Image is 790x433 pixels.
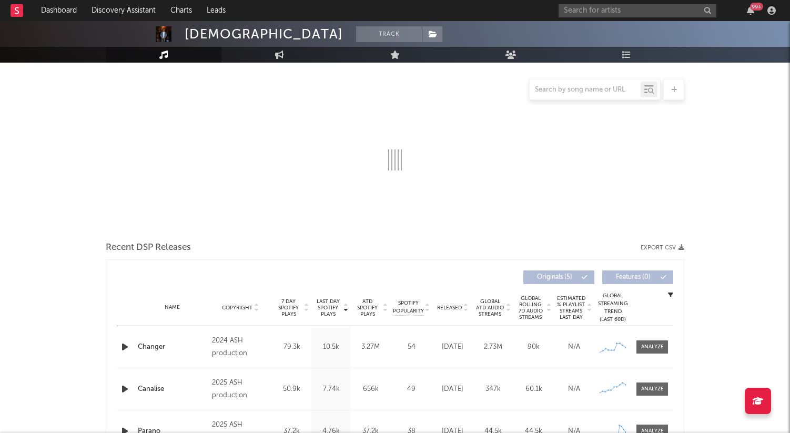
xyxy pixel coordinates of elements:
[750,3,763,11] div: 99 +
[314,384,348,395] div: 7.74k
[475,342,511,353] div: 2.73M
[275,298,302,317] span: 7 Day Spotify Plays
[314,342,348,353] div: 10.5k
[530,274,579,280] span: Originals ( 5 )
[602,270,673,284] button: Features(0)
[475,384,511,395] div: 347k
[314,298,342,317] span: Last Day Spotify Plays
[275,384,309,395] div: 50.9k
[222,305,252,311] span: Copyright
[559,4,716,17] input: Search for artists
[138,342,207,353] a: Changer
[516,384,551,395] div: 60.1k
[353,298,381,317] span: ATD Spotify Plays
[212,377,269,402] div: 2025 ASH production
[185,26,343,42] div: [DEMOGRAPHIC_DATA]
[393,342,430,353] div: 54
[597,292,629,324] div: Global Streaming Trend (Last 60D)
[609,274,657,280] span: Features ( 0 )
[138,384,207,395] a: Canalise
[516,295,545,320] span: Global Rolling 7D Audio Streams
[556,384,592,395] div: N/A
[106,241,191,254] span: Recent DSP Releases
[556,295,585,320] span: Estimated % Playlist Streams Last Day
[516,342,551,353] div: 90k
[475,298,504,317] span: Global ATD Audio Streams
[523,270,594,284] button: Originals(5)
[435,342,470,353] div: [DATE]
[356,26,422,42] button: Track
[556,342,592,353] div: N/A
[275,342,309,353] div: 79.3k
[212,335,269,360] div: 2024 ASH production
[393,384,430,395] div: 49
[353,384,388,395] div: 656k
[435,384,470,395] div: [DATE]
[437,305,462,311] span: Released
[353,342,388,353] div: 3.27M
[138,304,207,311] div: Name
[641,245,684,251] button: Export CSV
[393,299,424,315] span: Spotify Popularity
[530,86,641,94] input: Search by song name or URL
[747,6,754,15] button: 99+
